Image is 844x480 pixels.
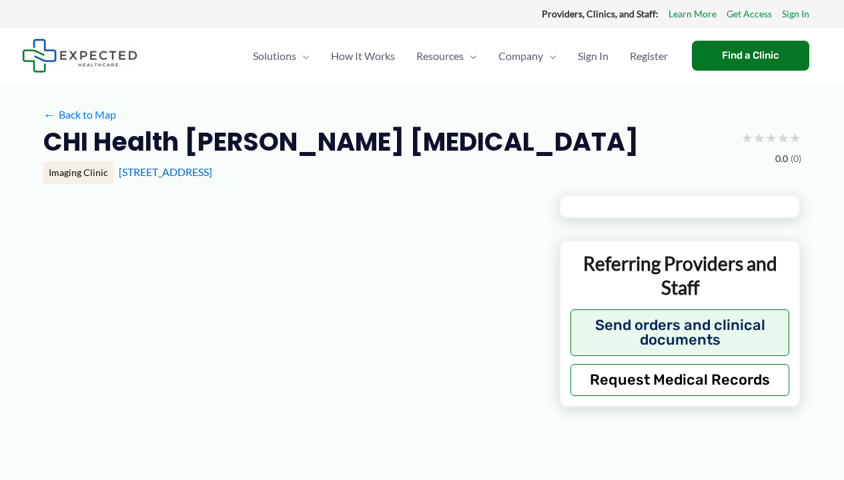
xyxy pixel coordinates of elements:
[320,33,406,79] a: How It Works
[43,125,639,158] h2: CHI Health [PERSON_NAME] [MEDICAL_DATA]
[727,5,772,23] a: Get Access
[777,125,789,150] span: ★
[782,5,809,23] a: Sign In
[43,108,56,121] span: ←
[22,39,137,73] img: Expected Healthcare Logo - side, dark font, small
[570,364,790,396] button: Request Medical Records
[296,33,310,79] span: Menu Toggle
[692,41,809,71] a: Find a Clinic
[630,33,668,79] span: Register
[791,150,801,167] span: (0)
[619,33,679,79] a: Register
[669,5,717,23] a: Learn More
[406,33,488,79] a: ResourcesMenu Toggle
[542,8,659,19] strong: Providers, Clinics, and Staff:
[765,125,777,150] span: ★
[753,125,765,150] span: ★
[119,165,212,178] a: [STREET_ADDRESS]
[253,33,296,79] span: Solutions
[43,105,116,125] a: ←Back to Map
[578,33,608,79] span: Sign In
[498,33,543,79] span: Company
[43,161,113,184] div: Imaging Clinic
[567,33,619,79] a: Sign In
[464,33,477,79] span: Menu Toggle
[416,33,464,79] span: Resources
[570,251,790,300] p: Referring Providers and Staff
[741,125,753,150] span: ★
[331,33,395,79] span: How It Works
[242,33,679,79] nav: Primary Site Navigation
[242,33,320,79] a: SolutionsMenu Toggle
[488,33,567,79] a: CompanyMenu Toggle
[543,33,556,79] span: Menu Toggle
[775,150,788,167] span: 0.0
[570,309,790,356] button: Send orders and clinical documents
[789,125,801,150] span: ★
